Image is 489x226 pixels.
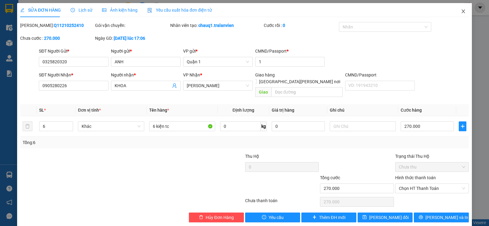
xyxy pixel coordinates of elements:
span: VP Nhận [183,72,200,77]
div: Chưa cước : [20,35,94,42]
span: Lịch sử [71,8,92,13]
span: Cước hàng [401,108,422,113]
span: Giao hàng [255,72,275,77]
span: Tổng cước [320,175,340,180]
button: save[PERSON_NAME] đổi [358,213,413,222]
button: delete [23,121,32,131]
span: clock-circle [71,8,75,12]
input: VD: Bàn, Ghế [149,121,215,131]
span: Giá trị hàng [272,108,294,113]
div: Gói vận chuyển: [95,22,169,29]
div: Người nhận [111,72,181,78]
div: Ngày GD: [95,35,169,42]
div: SĐT Người Nhận [39,72,108,78]
button: deleteHủy Đơn Hàng [189,213,244,222]
span: Chọn HT Thanh Toán [399,184,465,193]
span: Giao [255,87,271,97]
div: CMND/Passport [255,48,325,54]
span: Khác [82,122,140,131]
span: Yêu cầu xuất hóa đơn điện tử [147,8,212,13]
button: plusThêm ĐH mới [301,213,356,222]
span: user-add [172,83,177,88]
span: Tên hàng [149,108,169,113]
div: Cước rồi : [264,22,337,29]
span: picture [102,8,106,12]
div: Tổng: 6 [23,139,189,146]
span: Thu Hộ [245,154,259,159]
span: Quận 1 [187,57,249,66]
span: delete [199,215,203,220]
span: [PERSON_NAME] đổi [369,214,409,221]
span: [PERSON_NAME] và In [425,214,468,221]
input: Dọc đường [271,87,343,97]
span: exclamation-circle [262,215,266,220]
span: Chưa thu [399,162,465,172]
label: Hình thức thanh toán [395,175,436,180]
b: chauq1.tralanvien [198,23,234,28]
div: CMND/Passport [345,72,415,78]
span: Định lượng [233,108,254,113]
span: close [461,9,466,14]
span: Hủy Đơn Hàng [206,214,234,221]
button: plus [459,121,466,131]
span: plus [312,215,317,220]
div: VP gửi [183,48,253,54]
button: printer[PERSON_NAME] và In [414,213,469,222]
div: Chưa thanh toán [244,197,319,208]
span: edit [20,8,24,12]
b: [DATE] lúc 17:06 [114,36,145,41]
span: Yêu cầu [269,214,284,221]
span: [GEOGRAPHIC_DATA][PERSON_NAME] nơi [257,78,343,85]
div: SĐT Người Gửi [39,48,108,54]
div: Trạng thái Thu Hộ [395,153,469,160]
div: [PERSON_NAME]: [20,22,94,29]
div: Người gửi [111,48,181,54]
span: Thêm ĐH mới [319,214,345,221]
span: kg [261,121,267,131]
button: Close [455,3,472,20]
span: printer [419,215,423,220]
img: icon [147,8,152,13]
div: Nhân viên tạo: [170,22,263,29]
input: Ghi Chú [330,121,396,131]
span: save [362,215,367,220]
b: 270.000 [44,36,60,41]
span: Ảnh kiện hàng [102,8,138,13]
span: SL [39,108,44,113]
span: Đơn vị tính [78,108,101,113]
b: 0 [283,23,285,28]
span: plus [459,124,466,129]
button: exclamation-circleYêu cầu [245,213,300,222]
span: SỬA ĐƠN HÀNG [20,8,61,13]
span: Lê Hồng Phong [187,81,249,90]
th: Ghi chú [327,104,398,116]
b: Q11210252410 [54,23,84,28]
